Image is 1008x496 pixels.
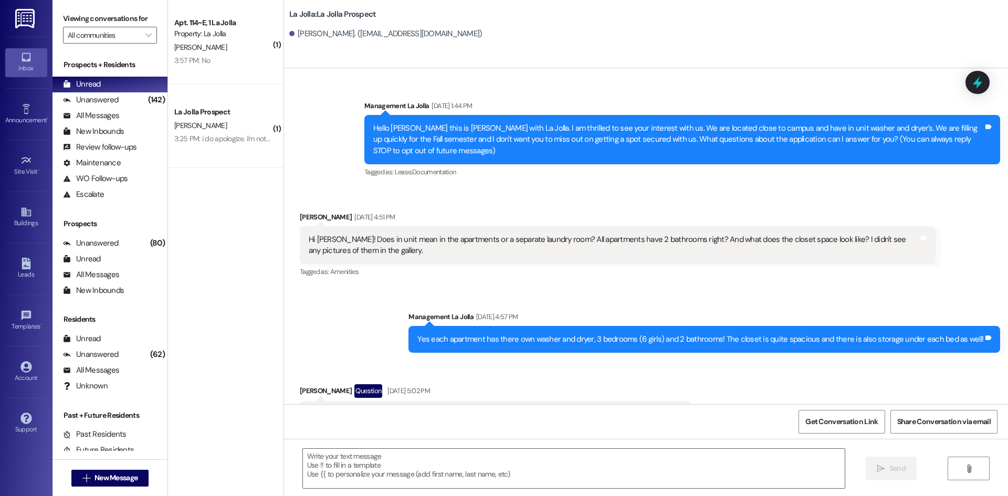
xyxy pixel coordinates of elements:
[330,267,359,276] span: Amenities
[889,463,906,474] span: Send
[309,234,919,257] div: Hi [PERSON_NAME]! Does in unit mean in the apartments or a separate laundry room? All apartments ...
[145,92,167,108] div: (142)
[63,157,121,168] div: Maintenance
[289,9,376,20] b: La Jolla: La Jolla Prospect
[63,381,108,392] div: Unknown
[63,285,124,296] div: New Inbounds
[877,465,885,473] i: 
[174,43,227,52] span: [PERSON_NAME]
[385,385,430,396] div: [DATE] 5:02 PM
[897,416,991,427] span: Share Conversation via email
[71,470,149,487] button: New Message
[63,110,119,121] div: All Messages
[82,474,90,482] i: 
[417,334,983,345] div: Yes each apartment has there own washer and dryer, 3 bedrooms (6 girls) and 2 bathrooms! The clos...
[474,311,518,322] div: [DATE] 4:57 PM
[5,255,47,283] a: Leads
[63,365,119,376] div: All Messages
[354,384,382,397] div: Question
[63,10,157,27] label: Viewing conversations for
[63,189,104,200] div: Escalate
[408,311,1000,326] div: Management La Jolla
[174,56,210,65] div: 3:57 PM: No
[174,121,227,130] span: [PERSON_NAME]
[68,27,140,44] input: All communities
[300,384,691,401] div: [PERSON_NAME]
[373,123,983,156] div: Hello [PERSON_NAME] this is [PERSON_NAME] with La Jolla. I am thrilled to see your interest with ...
[145,31,151,39] i: 
[364,100,1000,115] div: Management La Jolla
[5,48,47,77] a: Inbox
[38,166,39,174] span: •
[63,333,101,344] div: Unread
[174,107,271,118] div: La Jolla Prospect
[52,314,167,325] div: Residents
[52,410,167,421] div: Past + Future Residents
[805,416,878,427] span: Get Conversation Link
[5,203,47,231] a: Buildings
[63,142,136,153] div: Review follow-ups
[799,410,885,434] button: Get Conversation Link
[289,28,482,39] div: [PERSON_NAME]. ([EMAIL_ADDRESS][DOMAIN_NAME])
[174,17,271,28] div: Apt. 114~E, 1 La Jolla
[174,134,560,143] div: 3:25 PM: i do apologize. i'm not a student , not an interested in wards and i don't know how we c...
[395,167,412,176] span: Lease ,
[63,238,119,249] div: Unanswered
[63,126,124,137] div: New Inbounds
[63,429,127,440] div: Past Residents
[866,457,917,480] button: Send
[47,115,48,122] span: •
[965,465,973,473] i: 
[63,349,119,360] div: Unanswered
[5,409,47,438] a: Support
[5,358,47,386] a: Account
[63,445,134,456] div: Future Residents
[148,235,167,251] div: (80)
[63,173,128,184] div: WO Follow-ups
[300,264,936,279] div: Tagged as:
[5,152,47,180] a: Site Visit •
[352,212,395,223] div: [DATE] 4:51 PM
[63,269,119,280] div: All Messages
[52,59,167,70] div: Prospects + Residents
[364,164,1000,180] div: Tagged as:
[15,9,37,28] img: ResiDesk Logo
[412,167,456,176] span: Documentation
[63,94,119,105] div: Unanswered
[52,218,167,229] div: Prospects
[63,79,101,90] div: Unread
[63,254,101,265] div: Unread
[5,307,47,335] a: Templates •
[300,212,936,226] div: [PERSON_NAME]
[40,321,42,329] span: •
[94,472,138,483] span: New Message
[890,410,997,434] button: Share Conversation via email
[148,346,167,363] div: (62)
[174,28,271,39] div: Property: La Jolla
[429,100,472,111] div: [DATE] 1:44 PM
